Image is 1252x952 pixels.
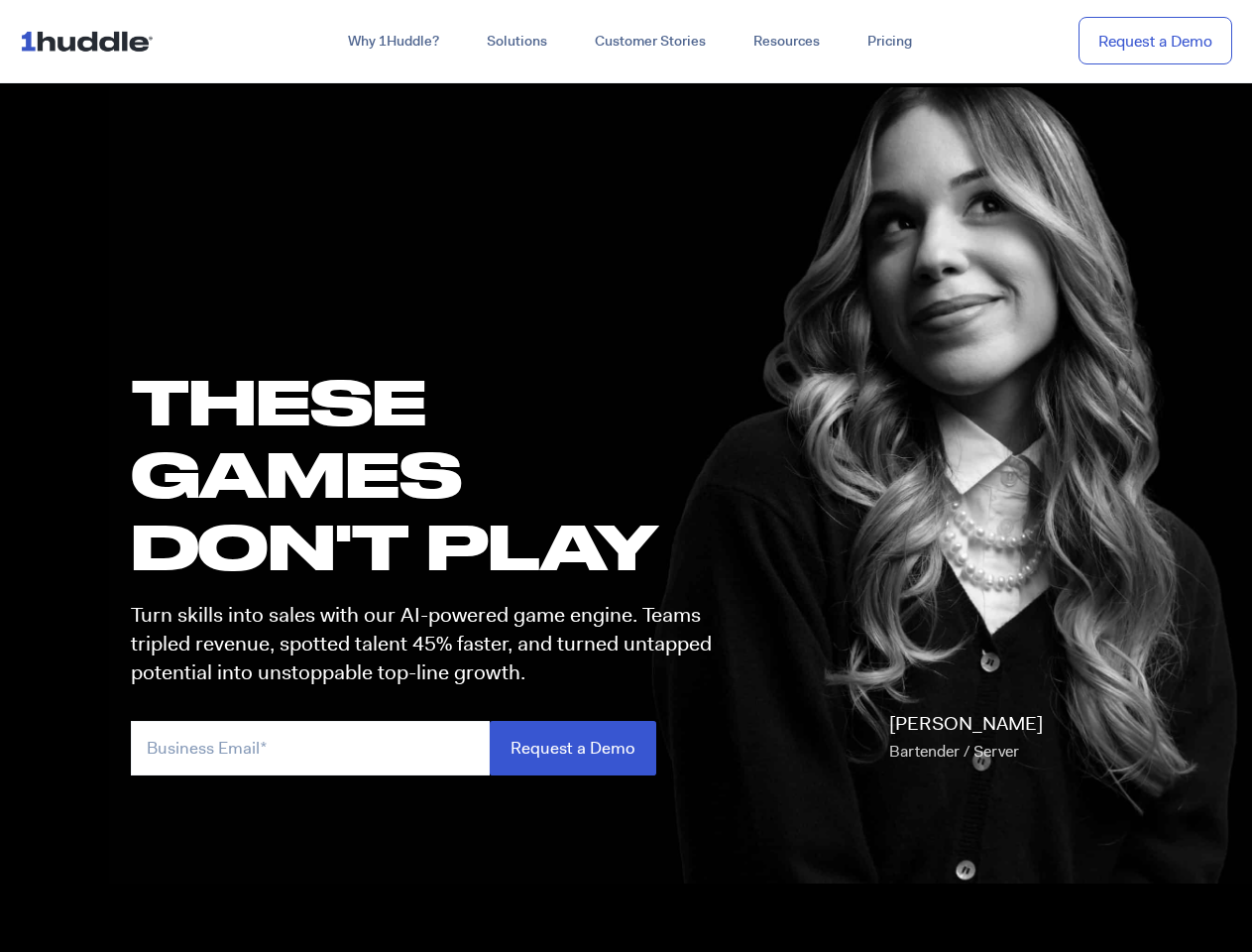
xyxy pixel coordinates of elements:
[20,22,162,59] img: ...
[889,741,1019,762] span: Bartender / Server
[131,721,490,775] input: Business Email*
[730,24,844,59] a: Resources
[324,24,463,59] a: Why 1Huddle?
[571,24,730,59] a: Customer Stories
[131,601,730,688] p: Turn skills into sales with our AI-powered game engine. Teams tripled revenue, spotted talent 45%...
[463,24,571,59] a: Solutions
[131,365,730,583] h1: these GAMES DON'T PLAY
[889,710,1043,766] p: [PERSON_NAME]
[1079,17,1232,65] a: Request a Demo
[844,24,936,59] a: Pricing
[490,721,656,775] input: Request a Demo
